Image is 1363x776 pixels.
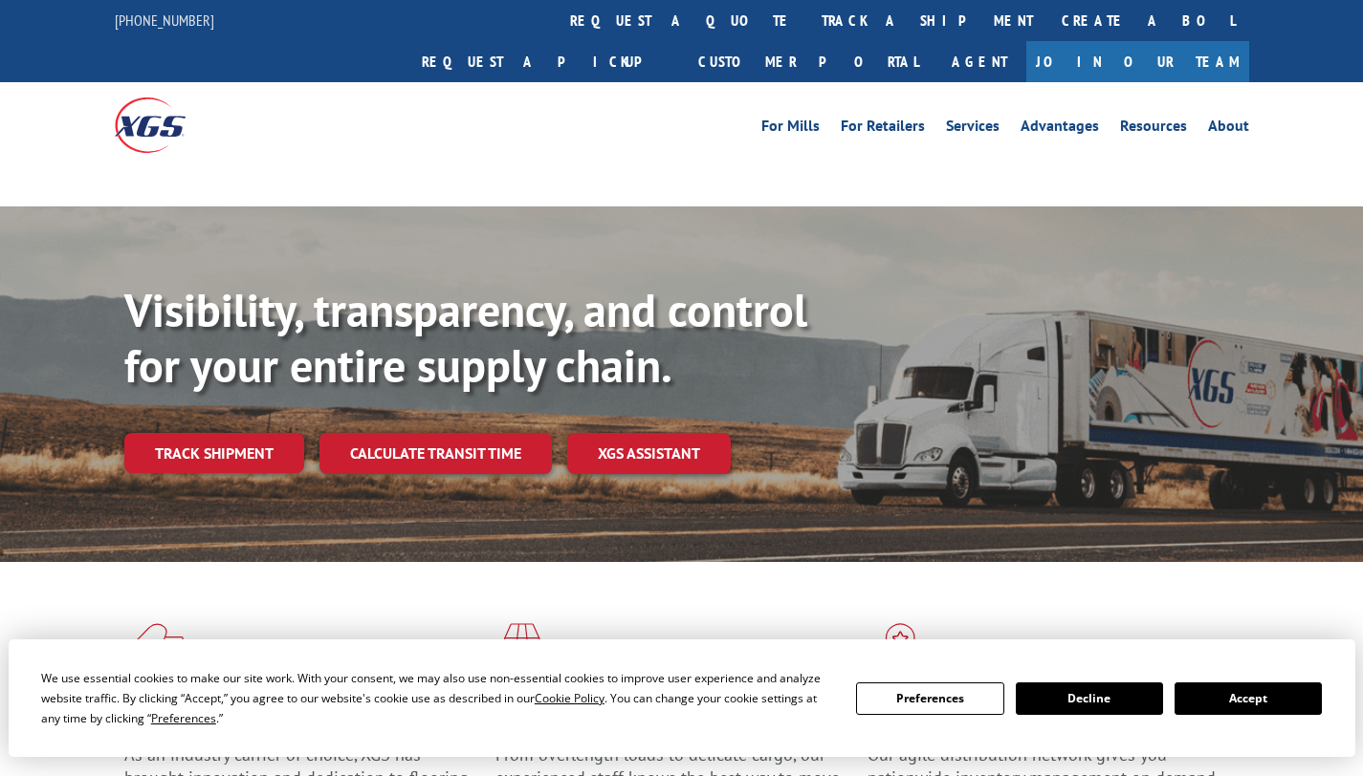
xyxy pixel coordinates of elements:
[407,41,684,82] a: Request a pickup
[1208,119,1249,140] a: About
[1120,119,1187,140] a: Resources
[567,433,731,474] a: XGS ASSISTANT
[841,119,925,140] a: For Retailers
[1021,119,1099,140] a: Advantages
[151,710,216,726] span: Preferences
[115,11,214,30] a: [PHONE_NUMBER]
[684,41,933,82] a: Customer Portal
[933,41,1026,82] a: Agent
[761,119,820,140] a: For Mills
[9,639,1355,757] div: Cookie Consent Prompt
[1016,682,1163,715] button: Decline
[124,623,184,673] img: xgs-icon-total-supply-chain-intelligence-red
[1026,41,1249,82] a: Join Our Team
[41,668,833,728] div: We use essential cookies to make our site work. With your consent, we may also use non-essential ...
[124,280,807,395] b: Visibility, transparency, and control for your entire supply chain.
[495,623,540,673] img: xgs-icon-focused-on-flooring-red
[856,682,1003,715] button: Preferences
[946,119,1000,140] a: Services
[535,690,605,706] span: Cookie Policy
[868,623,934,673] img: xgs-icon-flagship-distribution-model-red
[1175,682,1322,715] button: Accept
[124,433,304,473] a: Track shipment
[319,433,552,474] a: Calculate transit time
